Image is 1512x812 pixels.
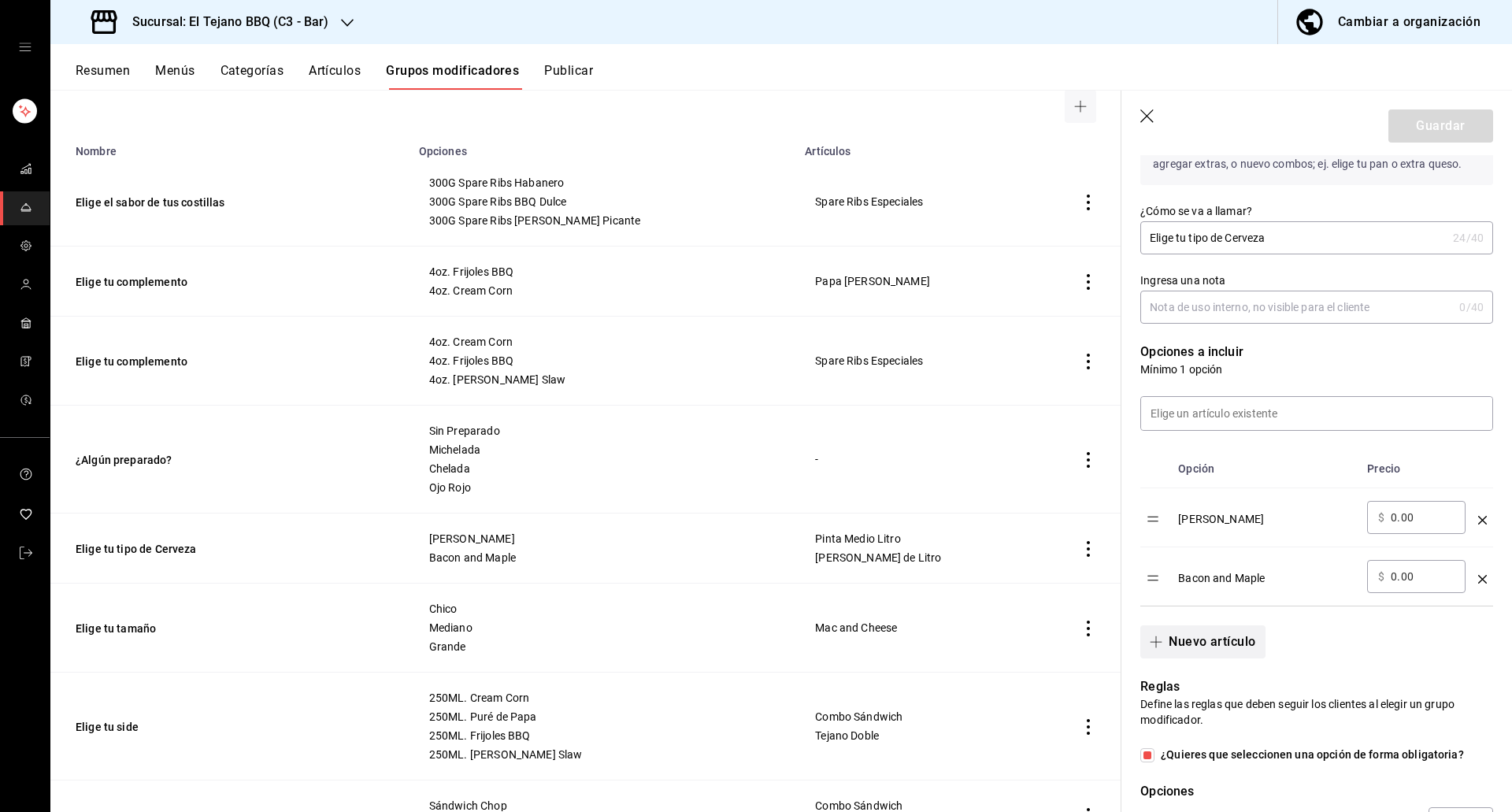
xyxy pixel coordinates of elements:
button: ¿Algún preparado? [76,452,265,468]
button: Nuevo artículo [1140,625,1265,658]
th: Nombre [50,135,409,158]
button: actions [1080,452,1096,468]
button: Elige tu tipo de Cerveza [76,541,265,557]
span: Mediano [429,622,776,633]
p: Opciones [1140,782,1493,801]
span: Tejano Doble [815,730,1036,741]
span: Chico [429,603,776,614]
button: Elige tu complemento [76,354,265,369]
span: 4oz. Cream Corn [429,336,776,347]
span: Sándwich Chop [429,800,776,811]
span: Mac and Cheese [815,622,1036,633]
span: Sin Preparado [429,425,776,436]
button: Resumen [76,63,130,90]
div: - [814,450,1036,468]
span: Spare Ribs Especiales [815,196,1036,207]
span: Grande [429,641,776,652]
span: 250ML. Puré de Papa [429,711,776,722]
span: Papa [PERSON_NAME] [815,276,1036,287]
span: [PERSON_NAME] [429,533,776,544]
span: 300G Spare Ribs Habanero [429,177,776,188]
button: Categorías [220,63,284,90]
span: $ [1378,512,1384,523]
span: Combo Sándwich [815,800,1036,811]
span: $ [1378,571,1384,582]
button: actions [1080,274,1096,290]
button: Elige el sabor de tus costillas [76,195,265,210]
button: actions [1080,195,1096,210]
span: 300G Spare Ribs [PERSON_NAME] Picante [429,215,776,226]
button: Artículos [309,63,361,90]
button: Elige tu tamaño [76,621,265,636]
div: 0 /40 [1459,299,1484,315]
th: Opciones [409,135,795,158]
button: actions [1080,621,1096,636]
div: [PERSON_NAME] [1178,501,1354,527]
span: [PERSON_NAME] de Litro [815,552,1036,563]
span: Bacon and Maple [429,552,776,563]
span: Michelada [429,444,776,455]
table: optionsTable [1140,450,1493,606]
span: Chelada [429,463,776,474]
span: 4oz. Frijoles BBQ [429,266,776,277]
div: Cambiar a organización [1338,11,1480,33]
span: 250ML. Cream Corn [429,692,776,703]
span: ¿Quieres que seleccionen una opción de forma obligatoria? [1154,747,1464,763]
button: Menús [155,63,195,90]
th: Artículos [795,135,1055,158]
p: Mínimo 1 opción [1140,362,1493,377]
p: Define las reglas que deben seguir los clientes al elegir un grupo modificador. [1140,696,1493,728]
button: Grupos modificadores [386,63,519,90]
button: Elige tu side [76,719,265,735]
input: Elige un artículo existente [1141,397,1492,430]
span: Ojo Rojo [429,482,776,493]
label: ¿Cómo se va a llamar? [1140,206,1493,217]
span: 250ML. Frijoles BBQ [429,730,776,741]
h3: Sucursal: El Tejano BBQ (C3 - Bar) [120,13,328,32]
span: 300G Spare Ribs BBQ Dulce [429,196,776,207]
button: actions [1080,719,1096,735]
p: Opciones a incluir [1140,343,1493,362]
span: 250ML. [PERSON_NAME] Slaw [429,749,776,760]
div: 24 /40 [1453,230,1484,246]
p: Reglas [1140,677,1493,696]
button: Publicar [544,63,593,90]
span: 4oz. Cream Corn [429,285,776,296]
span: 4oz. [PERSON_NAME] Slaw [429,374,776,385]
label: Ingresa una nota [1140,275,1493,286]
span: Combo Sándwich [815,711,1036,722]
div: navigation tabs [76,63,1512,90]
button: actions [1080,354,1096,369]
span: 4oz. Frijoles BBQ [429,355,776,366]
button: actions [1080,541,1096,557]
p: Utiliza este tipo de modificador para personalizar un artículo, agregar extras, o nuevo combos; e... [1140,127,1493,185]
div: Bacon and Maple [1178,560,1354,586]
input: Nota de uso interno, no visible para el cliente [1140,291,1453,323]
th: Precio [1361,450,1472,488]
span: Pinta Medio Litro [815,533,1036,544]
th: Opción [1172,450,1361,488]
button: Elige tu complemento [76,274,265,290]
button: open drawer [19,41,31,54]
span: Spare Ribs Especiales [815,355,1036,366]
